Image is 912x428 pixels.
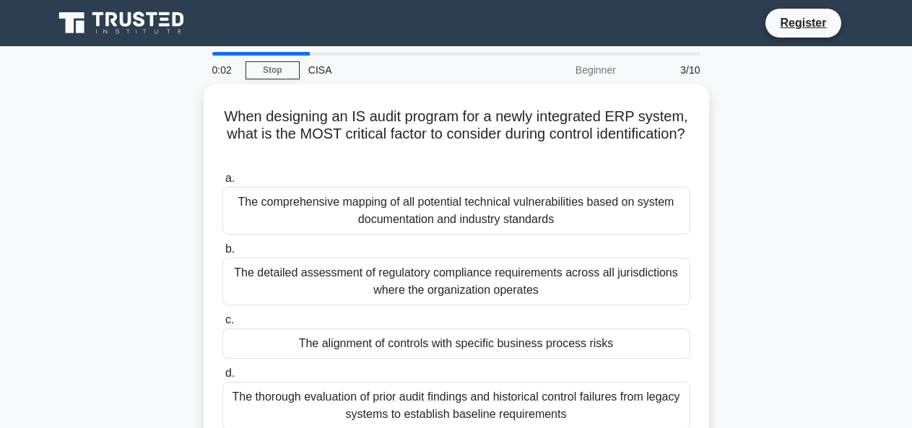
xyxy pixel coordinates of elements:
[225,172,235,184] span: a.
[625,56,709,84] div: 3/10
[498,56,625,84] div: Beginner
[225,367,235,379] span: d.
[300,56,498,84] div: CISA
[771,14,835,32] a: Register
[222,328,690,359] div: The alignment of controls with specific business process risks
[225,313,234,326] span: c.
[225,243,235,255] span: b.
[222,187,690,235] div: The comprehensive mapping of all potential technical vulnerabilities based on system documentatio...
[221,108,692,161] h5: When designing an IS audit program for a newly integrated ERP system, what is the MOST critical f...
[204,56,246,84] div: 0:02
[222,258,690,305] div: The detailed assessment of regulatory compliance requirements across all jurisdictions where the ...
[246,61,300,79] a: Stop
